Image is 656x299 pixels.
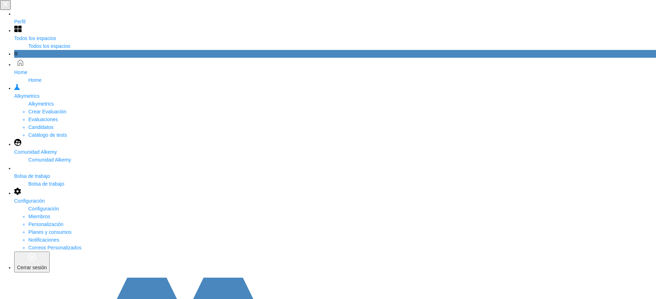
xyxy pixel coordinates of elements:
a: Perfil [14,10,656,26]
span: Home [28,77,41,83]
a: Miembros [28,214,50,219]
span: R [14,51,18,57]
span: Bolsa de trabajo [14,173,50,179]
span: Configuración [28,206,59,211]
a: Crear Evaluación [28,109,66,114]
span: Todos los espacios [14,35,56,41]
a: Personalización [28,221,63,227]
a: Notificaciones [28,237,59,243]
a: Evaluaciones [28,117,58,122]
span: Configuración [14,198,45,204]
a: Correos Personalizados [28,245,81,250]
span: Cerrar sesión [17,265,47,270]
span: Alkymetrics [14,93,40,99]
span: Comunidad Alkemy [28,157,71,163]
span: Home [14,69,27,75]
button: Cerrar sesión [14,252,50,272]
span: Bolsa de trabajo [28,181,64,187]
span: Perfil [14,19,26,24]
span: Todos los espacios [28,43,70,49]
span: Comunidad Alkemy [14,149,57,155]
a: Planes y consumos [28,229,71,235]
span: Alkymetrics [28,101,54,107]
a: Catálogo de tests [28,132,67,138]
a: Candidatos [28,124,54,130]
